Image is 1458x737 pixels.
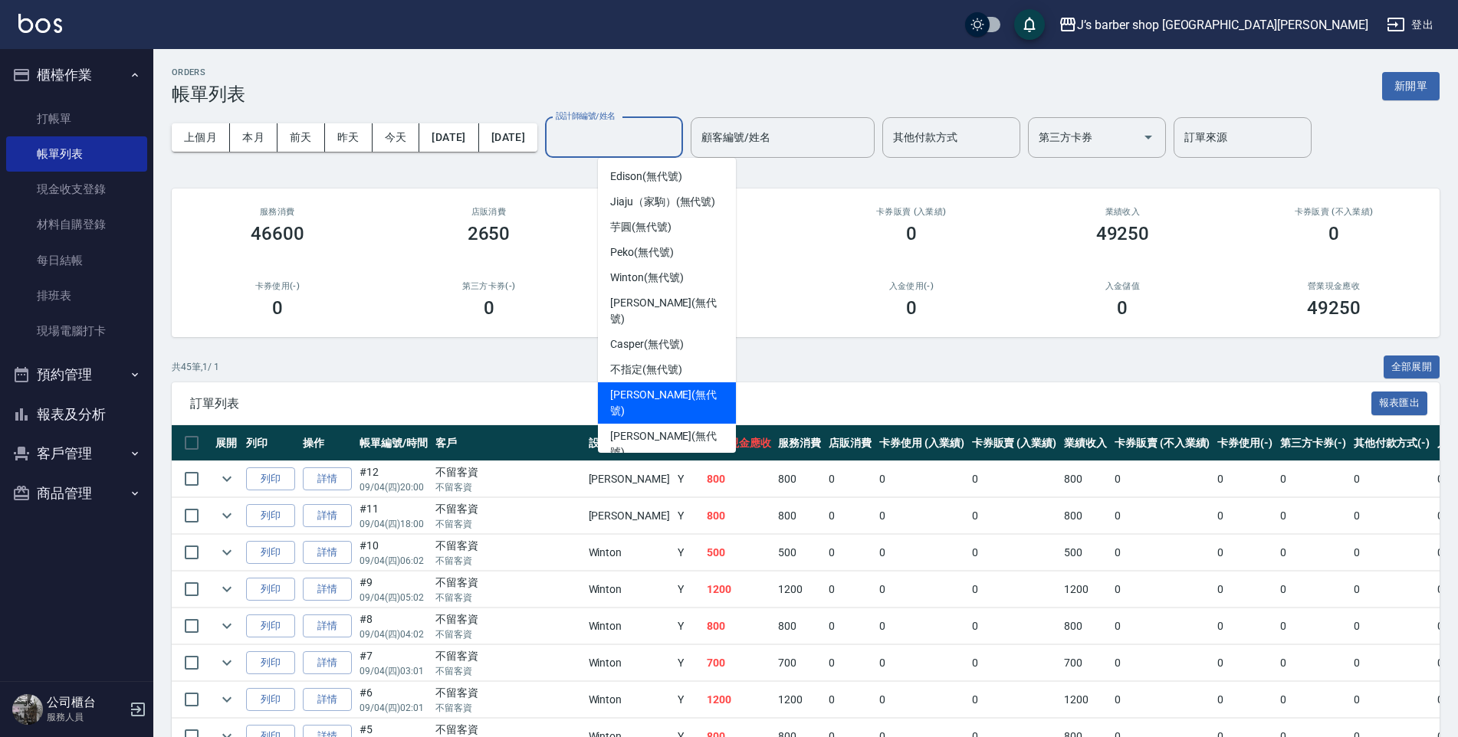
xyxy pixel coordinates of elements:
[824,207,999,217] h2: 卡券販賣 (入業績)
[703,425,775,461] th: 營業現金應收
[674,572,703,608] td: Y
[373,123,420,152] button: 今天
[1213,608,1276,644] td: 0
[585,572,674,608] td: Winton
[356,535,432,571] td: #10
[356,572,432,608] td: #9
[1077,15,1368,34] div: J’s barber shop [GEOGRAPHIC_DATA][PERSON_NAME]
[585,645,674,681] td: Winton
[212,425,242,461] th: 展開
[215,688,238,711] button: expand row
[360,517,428,531] p: 09/04 (四) 18:00
[1111,682,1213,718] td: 0
[303,504,352,528] a: 詳情
[1276,572,1350,608] td: 0
[774,535,825,571] td: 500
[18,14,62,33] img: Logo
[47,695,125,710] h5: 公司櫃台
[1060,608,1111,644] td: 800
[774,461,825,497] td: 800
[674,535,703,571] td: Y
[172,123,230,152] button: 上個月
[1111,572,1213,608] td: 0
[774,645,825,681] td: 700
[6,172,147,207] a: 現金收支登錄
[1213,498,1276,534] td: 0
[303,651,352,675] a: 詳情
[875,645,968,681] td: 0
[303,467,352,491] a: 詳情
[435,501,581,517] div: 不留客資
[774,682,825,718] td: 1200
[215,541,238,564] button: expand row
[1276,498,1350,534] td: 0
[585,498,674,534] td: [PERSON_NAME]
[674,608,703,644] td: Y
[435,575,581,591] div: 不留客資
[824,281,999,291] h2: 入金使用(-)
[1111,461,1213,497] td: 0
[703,572,775,608] td: 1200
[432,425,585,461] th: 客戶
[6,395,147,434] button: 報表及分析
[674,498,703,534] td: Y
[825,461,875,497] td: 0
[610,295,724,327] span: [PERSON_NAME] (無代號)
[215,467,238,490] button: expand row
[825,425,875,461] th: 店販消費
[875,608,968,644] td: 0
[674,682,703,718] td: Y
[674,461,703,497] td: Y
[246,467,295,491] button: 列印
[246,541,295,565] button: 列印
[1276,645,1350,681] td: 0
[1382,72,1440,100] button: 新開單
[435,627,581,641] p: 不留客資
[360,591,428,604] p: 09/04 (四) 05:02
[6,101,147,136] a: 打帳單
[825,645,875,681] td: 0
[875,425,968,461] th: 卡券使用 (入業績)
[47,710,125,724] p: 服務人員
[356,682,432,718] td: #6
[1111,645,1213,681] td: 0
[968,682,1061,718] td: 0
[246,578,295,601] button: 列印
[356,498,432,534] td: #11
[1111,535,1213,571] td: 0
[435,664,581,678] p: 不留客資
[585,461,674,497] td: [PERSON_NAME]
[360,554,428,568] p: 09/04 (四) 06:02
[774,572,825,608] td: 1200
[402,281,576,291] h2: 第三方卡券(-)
[251,223,304,244] h3: 46600
[585,535,674,571] td: Winton
[1350,608,1434,644] td: 0
[585,682,674,718] td: Winton
[435,464,581,480] div: 不留客資
[825,498,875,534] td: 0
[1381,11,1440,39] button: 登出
[360,480,428,494] p: 09/04 (四) 20:00
[246,504,295,528] button: 列印
[774,425,825,461] th: 服務消費
[1276,682,1350,718] td: 0
[190,207,365,217] h3: 服務消費
[6,313,147,349] a: 現場電腦打卡
[303,541,352,565] a: 詳情
[1111,608,1213,644] td: 0
[1350,572,1434,608] td: 0
[6,434,147,473] button: 客戶管理
[703,461,775,497] td: 800
[610,428,724,460] span: [PERSON_NAME] (無代號)
[1246,281,1421,291] h2: 營業現金應收
[419,123,478,152] button: [DATE]
[1328,223,1339,244] h3: 0
[1014,9,1045,40] button: save
[230,123,277,152] button: 本月
[1276,608,1350,644] td: 0
[190,396,1371,411] span: 訂單列表
[1117,297,1128,319] h3: 0
[360,627,428,641] p: 09/04 (四) 04:02
[968,535,1061,571] td: 0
